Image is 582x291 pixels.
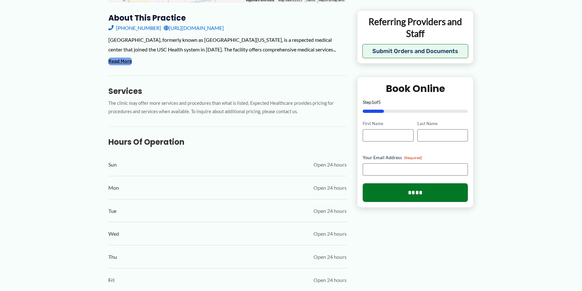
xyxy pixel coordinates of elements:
h3: About this practice [108,13,347,23]
span: Sun [108,160,117,169]
p: Step of [363,100,468,105]
a: [PHONE_NUMBER] [108,23,161,33]
span: Open 24 hours [314,183,347,193]
span: Open 24 hours [314,252,347,262]
button: Submit Orders and Documents [362,44,468,58]
a: [URL][DOMAIN_NAME] [164,23,224,33]
span: Open 24 hours [314,229,347,239]
label: First Name [363,121,413,127]
span: Thu [108,252,117,262]
span: Open 24 hours [314,160,347,169]
button: Read More [108,58,132,65]
span: Open 24 hours [314,206,347,216]
h3: Hours of Operation [108,137,347,147]
span: 5 [378,99,381,105]
span: Open 24 hours [314,275,347,285]
span: Mon [108,183,119,193]
label: Last Name [417,121,468,127]
p: The clinic may offer more services and procedures than what is listed. Expected Healthcare provid... [108,99,347,116]
div: [GEOGRAPHIC_DATA], formerly known as [GEOGRAPHIC_DATA][US_STATE], is a respected medical center t... [108,35,347,54]
span: 1 [371,99,374,105]
p: Referring Providers and Staff [362,16,468,39]
span: (Required) [404,155,422,160]
span: Wed [108,229,119,239]
h2: Book Online [363,82,468,95]
span: Tue [108,206,116,216]
label: Your Email Address [363,154,468,160]
span: Fri [108,275,114,285]
h3: Services [108,86,347,96]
